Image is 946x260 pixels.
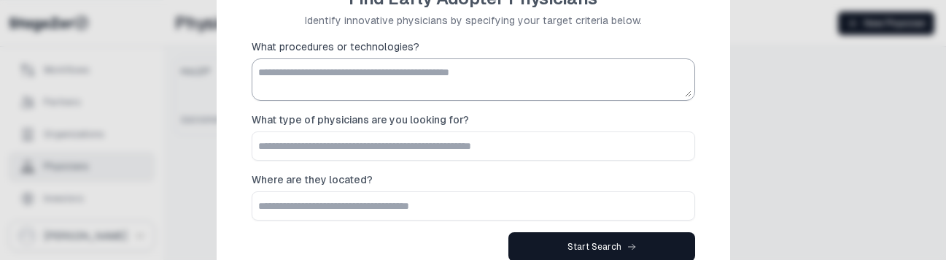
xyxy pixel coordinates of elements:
div: Start Search [567,241,636,253]
p: Identify innovative physicians by specifying your target criteria below. [305,13,642,28]
span: Where are they located? [252,172,373,187]
span: What type of physicians are you looking for? [252,112,469,127]
span: What procedures or technologies? [252,39,419,54]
